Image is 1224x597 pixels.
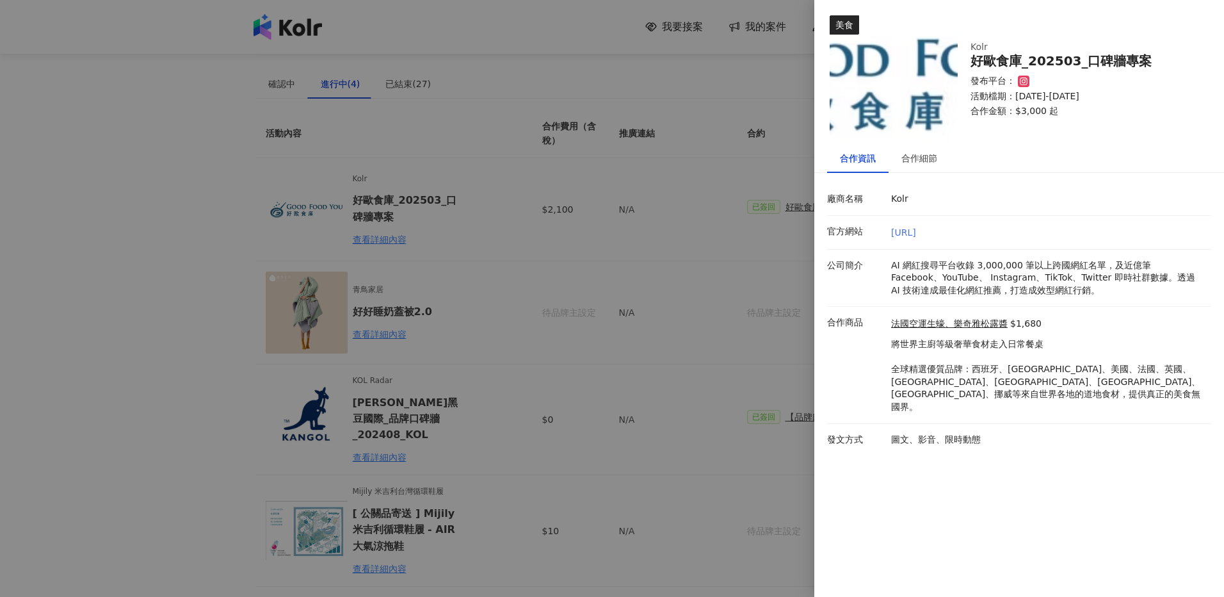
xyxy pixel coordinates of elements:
div: 好歐食庫_202503_口碑牆專案 [970,54,1196,69]
a: [URL] [891,227,916,238]
p: 發文方式 [827,434,885,446]
p: 官方網站 [827,225,885,238]
p: 廠商名稱 [827,193,885,206]
div: 美食 [830,15,859,35]
p: 公司簡介 [827,259,885,272]
p: 發布平台： [970,75,1015,88]
p: 合作金額： $3,000 起 [970,105,1196,118]
div: 合作資訊 [840,151,876,165]
p: AI 網紅搜尋平台收錄 3,000,000 筆以上跨國網紅名單，及近億筆 Facebook、YouTube、 Instagram、TikTok、Twitter 即時社群數據。透過 AI 技術達成... [891,259,1205,297]
div: Kolr [970,41,1196,54]
p: 將世界主廚等級奢華食材走入日常餐桌 全球精選優質品牌：西班牙、[GEOGRAPHIC_DATA]、美國、法國、英國、[GEOGRAPHIC_DATA]、[GEOGRAPHIC_DATA]、[GE... [891,338,1205,414]
p: Kolr [891,193,1205,206]
div: 合作細節 [901,151,937,165]
a: 法國空運生蠔、樂奇雅松露醬 [891,318,1008,331]
p: 圖文、影音、限時動態 [891,434,1205,446]
p: 合作商品 [827,316,885,329]
p: $1,680 [1010,318,1042,331]
p: 活動檔期：[DATE]-[DATE] [970,90,1196,103]
img: 法國空運生蠔、樂奇雅松露醬 [830,15,958,143]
